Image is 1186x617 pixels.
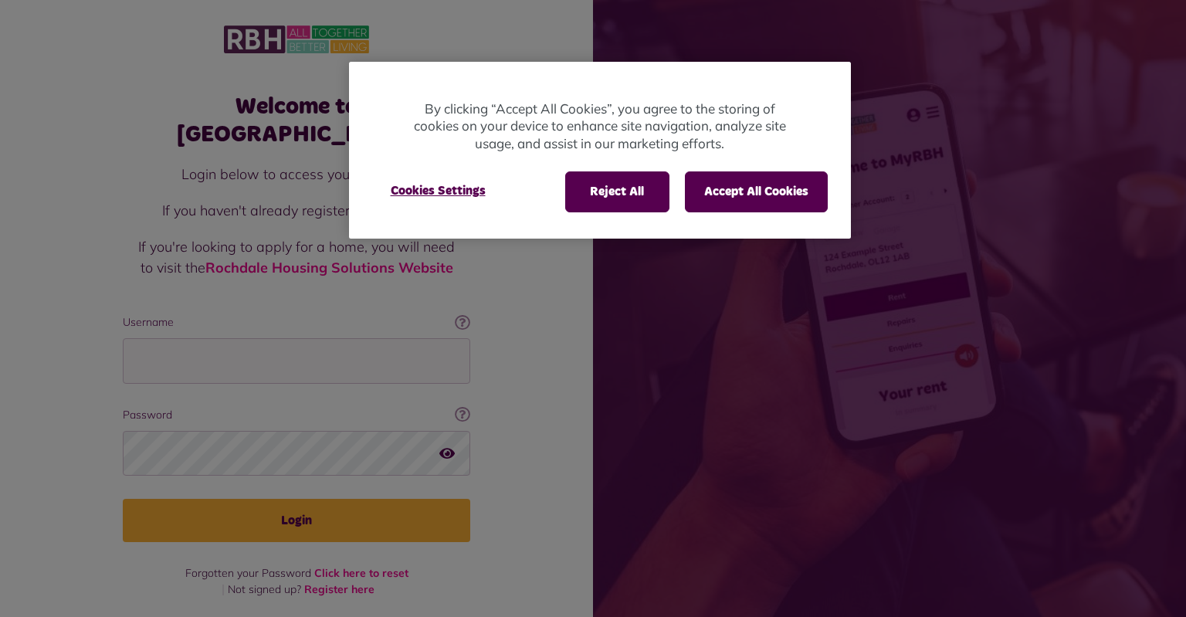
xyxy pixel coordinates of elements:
p: By clicking “Accept All Cookies”, you agree to the storing of cookies on your device to enhance s... [411,100,789,153]
button: Reject All [565,171,669,212]
div: Privacy [349,62,851,239]
button: Cookies Settings [372,171,504,210]
div: Cookie banner [349,62,851,239]
button: Accept All Cookies [685,171,828,212]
